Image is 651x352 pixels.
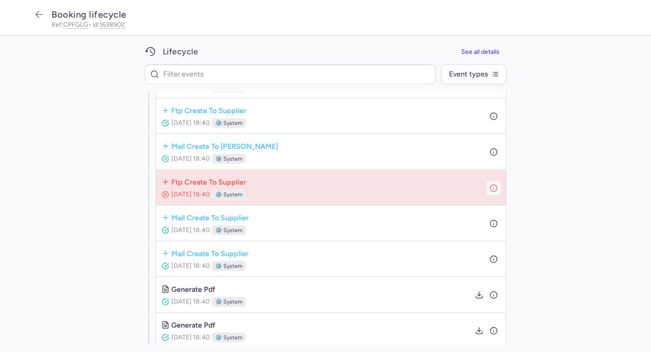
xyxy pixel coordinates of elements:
span: ftp create to supplier [171,105,246,116]
p: Ref: • id: [52,22,619,28]
span: mail create to [PERSON_NAME] [171,140,278,152]
span: See all details [461,48,500,55]
span: generate pdf [171,319,215,330]
span: ⚙️ system [215,333,242,342]
span: ⚙️ system [215,262,242,271]
span: mail create to supplier [171,247,249,259]
span: Event types [449,70,488,78]
span: [DATE] 18:40 [171,155,210,162]
span: [DATE] 18:40 [171,333,210,341]
span: ⚙️ system [215,83,242,92]
span: ftp create to supplier [171,176,246,187]
span: [DATE] 18:40 [171,298,210,305]
span: ⚙️ system [215,297,242,306]
span: ⚙️ system [215,119,242,128]
button: 1638902 [99,22,125,28]
span: [DATE] 18:40 [171,262,210,270]
button: CPFGLG [63,22,88,28]
span: mail create to supplier [171,212,249,223]
span: generate pdf [171,283,215,295]
button: See all details [454,43,506,61]
input: Filter events [145,64,436,84]
button: Event types [441,64,506,84]
span: [DATE] 18:40 [171,190,210,198]
h3: Lifecycle [163,47,198,57]
span: ⚙️ system [215,190,242,199]
span: ⚙️ system [215,226,242,235]
span: ⚙️ system [215,154,242,163]
span: [DATE] 18:40 [171,226,210,234]
span: [DATE] 18:40 [171,119,210,127]
span: Booking lifecycle [52,9,127,20]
